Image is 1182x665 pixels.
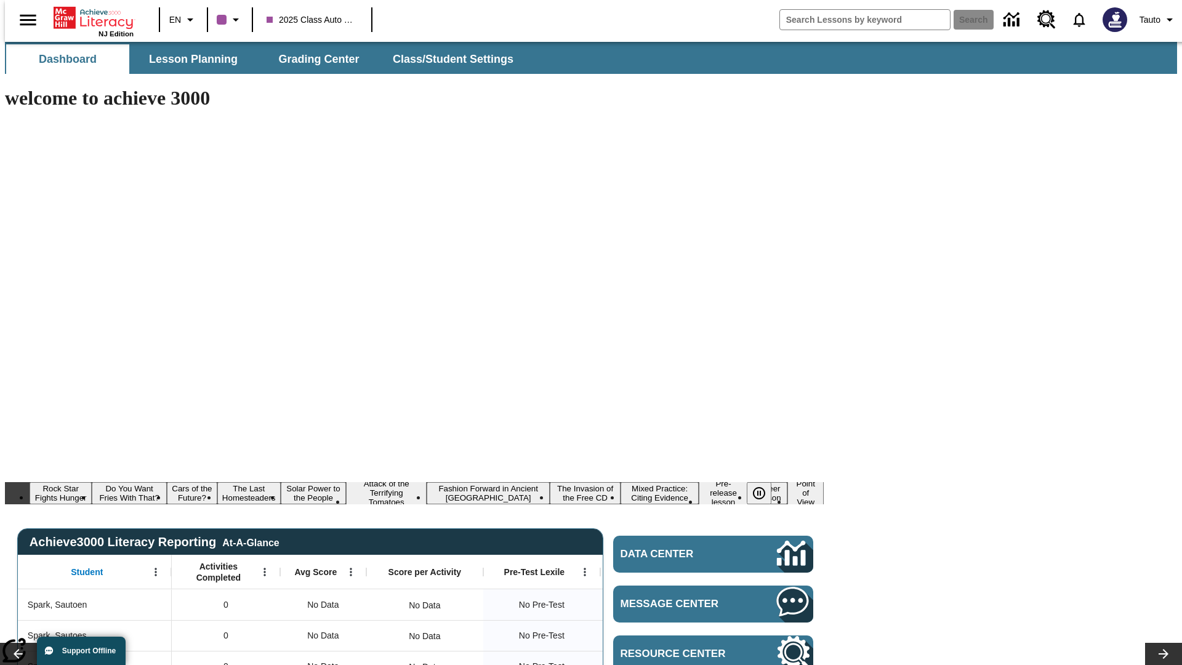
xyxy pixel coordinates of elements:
[346,477,427,509] button: Slide 6 Attack of the Terrifying Tomatoes
[519,598,565,611] span: No Pre-Test, Spark, Sautoen
[278,52,359,66] span: Grading Center
[1063,4,1095,36] a: Notifications
[30,535,279,549] span: Achieve3000 Literacy Reporting
[393,52,513,66] span: Class/Student Settings
[223,629,228,642] span: 0
[255,563,274,581] button: Open Menu
[5,42,1177,74] div: SubNavbar
[164,9,203,31] button: Language: EN, Select a language
[621,598,740,610] span: Message Center
[149,52,238,66] span: Lesson Planning
[403,593,446,618] div: No Data, Spark, Sautoen
[212,9,248,31] button: Class color is purple. Change class color
[98,30,134,38] span: NJ Edition
[54,4,134,38] div: Home
[621,482,699,504] button: Slide 9 Mixed Practice: Citing Evidence
[747,482,784,504] div: Pause
[280,620,366,651] div: No Data, Spark, Sautoes
[613,586,813,623] a: Message Center
[6,44,129,74] button: Dashboard
[1145,643,1182,665] button: Lesson carousel, Next
[342,563,360,581] button: Open Menu
[54,6,134,30] a: Home
[519,629,565,642] span: No Pre-Test, Spark, Sautoes
[71,566,103,578] span: Student
[301,623,345,648] span: No Data
[280,589,366,620] div: No Data, Spark, Sautoen
[780,10,950,30] input: search field
[621,648,740,660] span: Resource Center
[621,548,736,560] span: Data Center
[787,477,824,509] button: Slide 12 Point of View
[576,563,594,581] button: Open Menu
[62,647,116,655] span: Support Offline
[403,624,446,648] div: No Data, Spark, Sautoes
[550,482,621,504] button: Slide 8 The Invasion of the Free CD
[388,566,462,578] span: Score per Activity
[132,44,255,74] button: Lesson Planning
[600,589,717,620] div: No Data, Spark, Sautoen
[1140,14,1160,26] span: Tauto
[1135,9,1182,31] button: Profile/Settings
[427,482,550,504] button: Slide 7 Fashion Forward in Ancient Rome
[5,87,824,110] h1: welcome to achieve 3000
[222,535,279,549] div: At-A-Glance
[1103,7,1127,32] img: Avatar
[1030,3,1063,36] a: Resource Center, Will open in new tab
[267,14,358,26] span: 2025 Class Auto Grade 13
[383,44,523,74] button: Class/Student Settings
[747,482,771,504] button: Pause
[613,536,813,573] a: Data Center
[30,482,92,504] button: Slide 1 Rock Star Fights Hunger
[996,3,1030,37] a: Data Center
[504,566,565,578] span: Pre-Test Lexile
[281,482,347,504] button: Slide 5 Solar Power to the People
[37,637,126,665] button: Support Offline
[257,44,380,74] button: Grading Center
[39,52,97,66] span: Dashboard
[1095,4,1135,36] button: Select a new avatar
[28,629,87,642] span: Spark, Sautoes
[223,598,228,611] span: 0
[10,2,46,38] button: Open side menu
[178,561,259,583] span: Activities Completed
[92,482,167,504] button: Slide 2 Do You Want Fries With That?
[147,563,165,581] button: Open Menu
[169,14,181,26] span: EN
[294,566,337,578] span: Avg Score
[172,620,280,651] div: 0, Spark, Sautoes
[600,620,717,651] div: No Data, Spark, Sautoes
[5,44,525,74] div: SubNavbar
[28,598,87,611] span: Spark, Sautoen
[301,592,345,618] span: No Data
[217,482,281,504] button: Slide 4 The Last Homesteaders
[172,589,280,620] div: 0, Spark, Sautoen
[167,482,217,504] button: Slide 3 Cars of the Future?
[699,477,748,509] button: Slide 10 Pre-release lesson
